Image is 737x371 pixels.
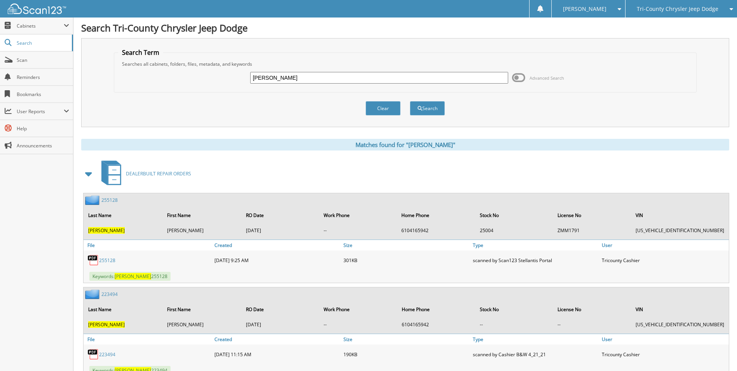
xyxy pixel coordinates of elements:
[101,291,118,297] a: 223494
[126,170,191,177] span: DEALERBUILT REPAIR ORDERS
[213,334,341,345] a: Created
[476,224,553,237] td: 25004
[17,108,64,115] span: User Reports
[320,301,397,317] th: Work Phone
[242,224,319,237] td: [DATE]
[632,301,728,317] th: VIN
[471,334,600,345] a: Type
[213,240,341,250] a: Created
[84,301,162,317] th: Last Name
[17,125,69,132] span: Help
[85,195,101,205] img: folder2.png
[554,318,631,331] td: --
[85,289,101,299] img: folder2.png
[118,48,163,57] legend: Search Term
[320,318,397,331] td: --
[397,224,475,237] td: 6104165942
[84,240,213,250] a: File
[554,301,631,317] th: License No
[410,101,445,115] button: Search
[242,318,319,331] td: [DATE]
[476,318,553,331] td: --
[163,224,241,237] td: [PERSON_NAME]
[87,254,99,266] img: PDF.png
[81,21,729,34] h1: Search Tri-County Chrysler Jeep Dodge
[88,227,125,234] span: [PERSON_NAME]
[242,207,319,223] th: RO Date
[101,197,118,203] a: 255128
[87,348,99,360] img: PDF.png
[398,301,476,317] th: Home Phone
[88,321,125,328] span: [PERSON_NAME]
[8,3,66,14] img: scan123-logo-white.svg
[637,7,718,11] span: Tri-County Chrysler Jeep Dodge
[89,272,171,281] span: Keywords: 255128
[341,252,470,268] div: 301KB
[163,207,241,223] th: First Name
[341,334,470,345] a: Size
[97,158,191,189] a: DEALERBUILT REPAIR ORDERS
[554,207,631,223] th: License No
[341,240,470,250] a: Size
[600,252,729,268] div: Tricounty Cashier
[471,346,600,362] div: scanned by Cashier B&W 4_21_21
[242,301,319,317] th: RO Date
[320,224,397,237] td: --
[476,207,553,223] th: Stock No
[476,301,553,317] th: Stock No
[99,351,115,358] a: 223494
[698,334,737,371] iframe: Chat Widget
[471,252,600,268] div: scanned by Scan123 Stellantis Portal
[554,224,631,237] td: ZMM1791
[398,318,476,331] td: 6104165942
[163,301,241,317] th: First Name
[366,101,401,115] button: Clear
[17,142,69,149] span: Announcements
[163,318,241,331] td: [PERSON_NAME]
[530,75,564,81] span: Advanced Search
[81,139,729,150] div: Matches found for "[PERSON_NAME]"
[17,40,68,46] span: Search
[632,318,728,331] td: [US_VEHICLE_IDENTIFICATION_NUMBER]
[17,23,64,29] span: Cabinets
[118,61,692,67] div: Searches all cabinets, folders, files, metadata, and keywords
[84,207,162,223] th: Last Name
[600,240,729,250] a: User
[563,7,606,11] span: [PERSON_NAME]
[632,207,728,223] th: VIN
[471,240,600,250] a: Type
[17,57,69,63] span: Scan
[600,346,729,362] div: Tricounty Cashier
[115,273,151,280] span: [PERSON_NAME]
[320,207,397,223] th: Work Phone
[99,257,115,264] a: 255128
[17,91,69,98] span: Bookmarks
[17,74,69,80] span: Reminders
[213,346,341,362] div: [DATE] 11:15 AM
[341,346,470,362] div: 190KB
[397,207,475,223] th: Home Phone
[632,224,728,237] td: [US_VEHICLE_IDENTIFICATION_NUMBER]
[213,252,341,268] div: [DATE] 9:25 AM
[84,334,213,345] a: File
[600,334,729,345] a: User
